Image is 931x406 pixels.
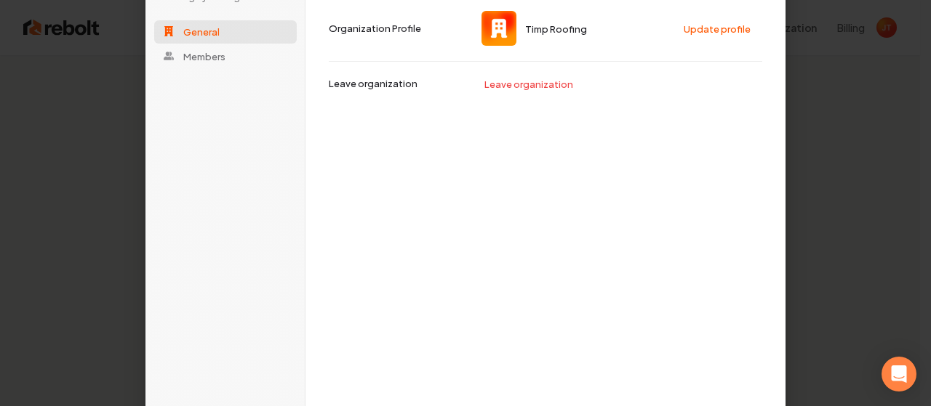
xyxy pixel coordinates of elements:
[183,49,225,62] span: Members
[477,73,582,94] button: Leave organization
[525,22,587,35] span: Timp Roofing
[183,25,220,38] span: General
[154,20,297,43] button: General
[329,77,417,90] p: Leave organization
[676,17,759,39] button: Update profile
[329,22,421,35] p: Organization Profile
[482,11,516,46] img: Timp Roofing
[154,44,297,68] button: Members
